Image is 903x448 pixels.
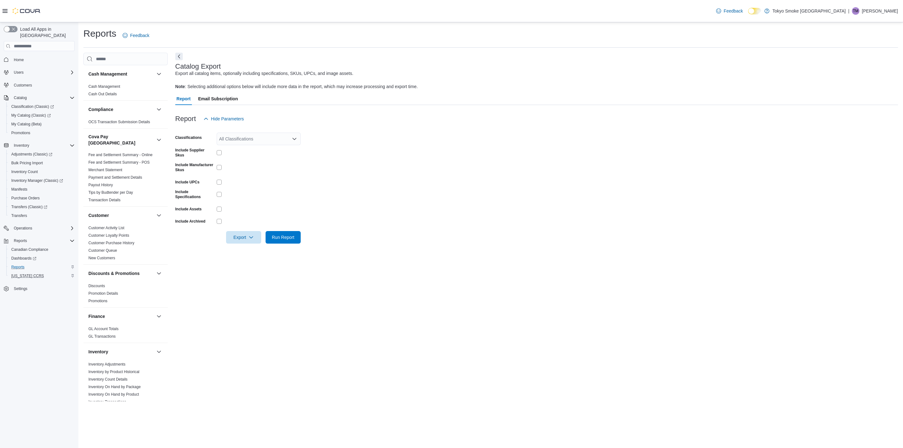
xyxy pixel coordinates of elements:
span: Promotions [11,130,30,135]
a: Manifests [9,186,30,193]
a: Transaction Details [88,198,120,202]
a: Merchant Statement [88,168,122,172]
span: Inventory Adjustments [88,362,125,367]
button: Discounts & Promotions [88,270,154,277]
span: GL Account Totals [88,326,119,331]
a: Inventory Count Details [88,377,128,382]
a: Inventory Count [9,168,40,176]
span: Fee and Settlement Summary - POS [88,160,150,165]
a: Classification (Classic) [9,103,56,110]
a: Cash Management [88,84,120,89]
div: Discounts & Promotions [83,282,168,307]
span: Inventory Manager (Classic) [11,178,63,183]
span: Transfers (Classic) [11,204,47,209]
h3: Finance [88,313,105,319]
div: Finance [83,325,168,343]
h3: Catalog Export [175,63,221,70]
span: Bulk Pricing Import [9,159,75,167]
a: Adjustments (Classic) [9,150,55,158]
a: Discounts [88,284,105,288]
label: Include Supplier Skus [175,148,214,158]
a: Transfers (Classic) [9,203,50,211]
span: Reports [14,238,27,243]
div: Export all catalog items, optionally including specifications, SKUs, UPCs, and image assets. : Se... [175,70,418,90]
button: [US_STATE] CCRS [6,271,77,280]
span: Transaction Details [88,198,120,203]
a: Customer Loyalty Points [88,233,129,238]
nav: Complex example [4,52,75,309]
button: Inventory Count [6,167,77,176]
button: Finance [155,313,163,320]
span: Adjustments (Classic) [11,152,52,157]
a: Customers [11,82,34,89]
span: Inventory Count Details [88,377,128,382]
a: Canadian Compliance [9,246,51,253]
h3: Customer [88,212,109,219]
span: Settings [14,286,27,291]
a: Inventory Manager (Classic) [9,177,66,184]
span: Dashboards [9,255,75,262]
a: Settings [11,285,30,293]
p: [PERSON_NAME] [862,7,898,15]
span: Customers [14,83,32,88]
span: My Catalog (Classic) [9,112,75,119]
span: Canadian Compliance [9,246,75,253]
button: Run Report [266,231,301,244]
span: Transfers (Classic) [9,203,75,211]
span: Washington CCRS [9,272,75,280]
span: Reports [11,237,75,245]
div: Customer [83,224,168,264]
button: Customer [155,212,163,219]
span: Inventory Count [11,169,38,174]
span: Load All Apps in [GEOGRAPHIC_DATA] [18,26,75,39]
b: Note [175,84,185,89]
span: Inventory [14,143,29,148]
span: Reports [11,265,24,270]
button: Canadian Compliance [6,245,77,254]
button: Compliance [155,106,163,113]
label: Include Assets [175,207,202,212]
span: Promotion Details [88,291,118,296]
span: Manifests [11,187,27,192]
button: Hide Parameters [201,113,246,125]
span: Settings [11,285,75,293]
span: Hide Parameters [211,116,244,122]
span: Discounts [88,283,105,288]
button: Operations [11,224,35,232]
span: Email Subscription [198,92,238,105]
span: Feedback [130,32,149,39]
label: Include Specifications [175,189,214,199]
a: Tips by Budtender per Day [88,190,133,195]
label: Include Archived [175,219,205,224]
a: Dashboards [9,255,39,262]
a: Inventory Transactions [88,400,126,404]
span: Transfers [11,213,27,218]
span: Customer Purchase History [88,240,135,245]
div: Taylor Murphy [852,7,859,15]
img: Cova [13,8,41,14]
span: Run Report [272,234,294,240]
a: Inventory On Hand by Package [88,385,141,389]
button: Transfers [6,211,77,220]
button: My Catalog (Beta) [6,120,77,129]
a: Reports [9,263,27,271]
span: My Catalog (Beta) [11,122,42,127]
h3: Cash Management [88,71,127,77]
a: My Catalog (Classic) [9,112,53,119]
span: Purchase Orders [9,194,75,202]
a: Transfers [9,212,29,219]
button: Catalog [11,94,29,102]
span: Promotions [88,298,108,303]
button: Users [1,68,77,77]
span: Users [14,70,24,75]
div: Compliance [83,118,168,128]
a: Payment and Settlement Details [88,175,142,180]
a: Customer Activity List [88,226,124,230]
span: Inventory Manager (Classic) [9,177,75,184]
button: Reports [11,237,29,245]
a: Feedback [714,5,745,17]
a: [US_STATE] CCRS [9,272,46,280]
span: Inventory On Hand by Package [88,384,141,389]
div: Cova Pay [GEOGRAPHIC_DATA] [83,151,168,206]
